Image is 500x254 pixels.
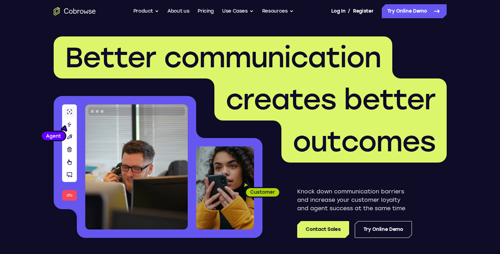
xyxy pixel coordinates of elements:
a: Try Online Demo [355,221,412,238]
button: Use Cases [222,4,254,18]
span: outcomes [293,125,435,158]
a: Register [353,4,373,18]
a: Try Online Demo [382,4,447,18]
span: Better communication [65,41,381,74]
img: A customer holding their phone [196,146,254,229]
a: Go to the home page [54,7,96,15]
a: Pricing [198,4,214,18]
a: Contact Sales [297,221,349,238]
button: Resources [262,4,294,18]
p: Knock down communication barriers and increase your customer loyalty and agent success at the sam... [297,187,412,213]
a: About us [167,4,189,18]
img: A customer support agent talking on the phone [85,104,188,229]
button: Product [133,4,159,18]
a: Log In [331,4,345,18]
span: / [348,7,350,15]
span: creates better [226,83,435,116]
